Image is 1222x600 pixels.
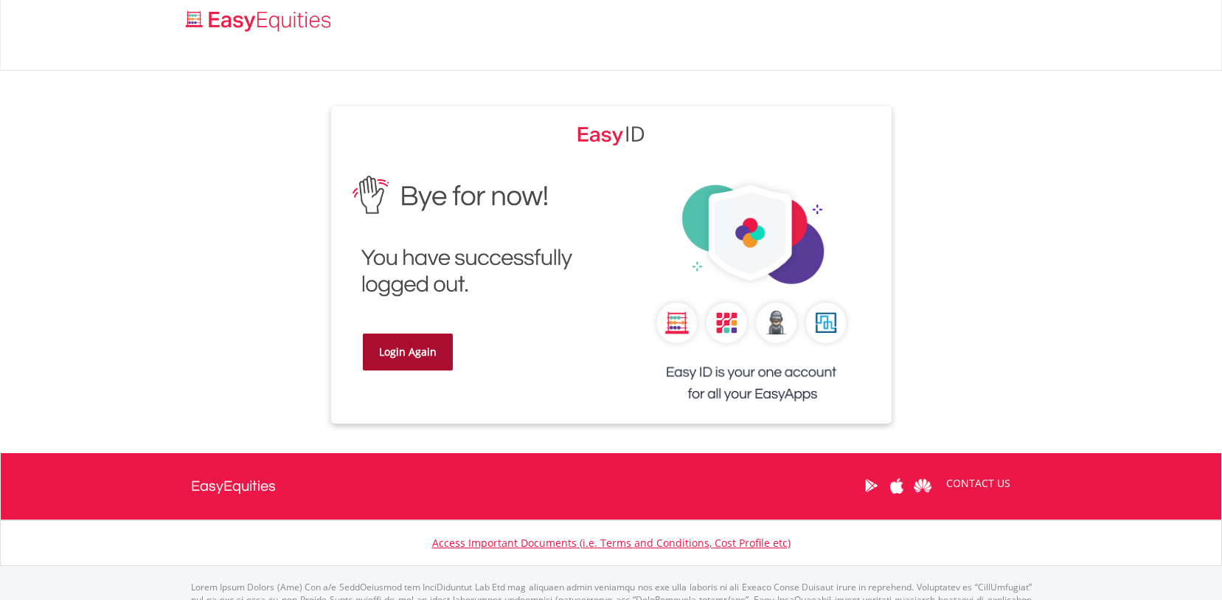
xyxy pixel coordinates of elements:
[936,463,1021,504] a: CONTACT US
[191,453,276,520] a: EasyEquities
[858,463,884,508] a: Google Play
[884,463,910,508] a: Apple
[183,9,337,33] img: EasyEquities_Logo.png
[577,121,645,146] img: EasyEquities
[910,463,936,508] a: Huawei
[622,165,881,424] img: EasyEquities
[432,536,791,550] a: Access Important Documents (i.e. Terms and Conditions, Cost Profile etc)
[180,4,337,33] a: Home page
[342,165,600,308] img: EasyEquities
[363,334,453,370] a: Login Again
